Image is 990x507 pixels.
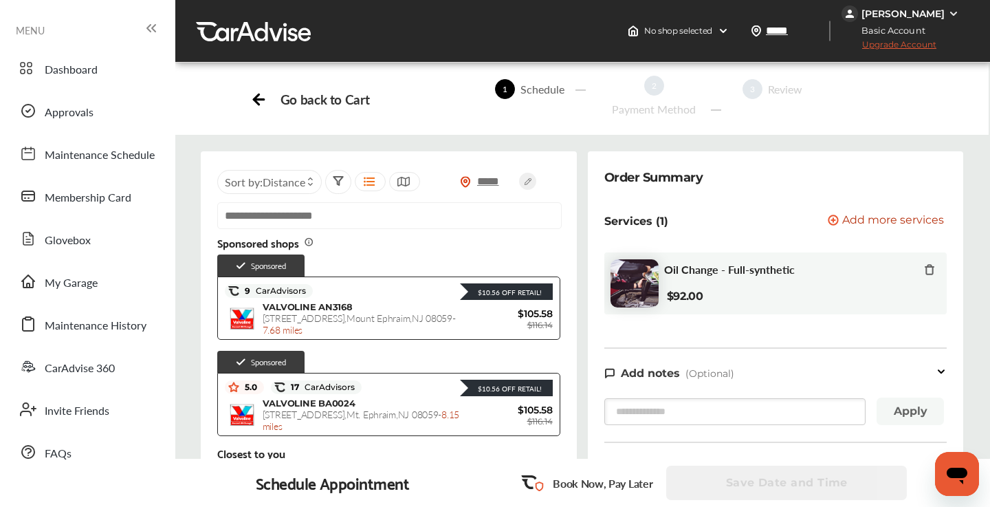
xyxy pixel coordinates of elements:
button: Add more services [828,215,944,228]
div: Closest to you [217,447,560,460]
img: jVpblrzwTbfkPYzPPzSLxeg0AAAAASUVORK5CYII= [841,6,858,22]
span: $105.58 [470,404,553,416]
div: Sponsored [217,351,305,373]
img: logo-valvoline.png [228,305,256,332]
div: Schedule Appointment [256,473,410,493]
div: [PERSON_NAME] [861,8,945,20]
a: Maintenance History [12,306,162,342]
span: Add notes [621,367,680,380]
div: Go back to Cart [280,91,369,107]
iframe: Button to launch messaging window [935,452,979,496]
b: $92.00 [667,290,703,303]
a: CarAdvise 360 [12,349,162,385]
a: Add more services [828,215,947,228]
img: check-icon.521c8815.svg [235,260,247,272]
span: $116.14 [527,416,553,427]
span: Oil Change - Full-synthetic [664,263,795,276]
div: $10.56 Off Retail! [471,384,542,393]
span: (Optional) [685,367,734,380]
span: Add more services [842,215,944,228]
span: Distance [263,174,305,190]
img: check-icon.521c8815.svg [235,356,247,368]
span: MENU [16,25,45,36]
img: header-down-arrow.9dd2ce7d.svg [718,25,729,36]
span: Approvals [45,104,93,122]
span: Upgrade Account [841,39,936,56]
span: [STREET_ADDRESS] , Mount Ephraim , NJ 08059 - [263,311,456,336]
div: Order Summary [604,168,703,187]
a: My Garage [12,263,162,299]
span: 7.68 miles [263,323,302,336]
a: Maintenance Schedule [12,136,162,171]
span: CarAdvise 360 [45,360,115,378]
div: Payment Method [606,101,701,117]
span: 3 [742,79,762,99]
img: WGsFRI8htEPBVLJbROoPRyZpYNWhNONpIPPETTm6eUC0GeLEiAAAAAElFTkSuQmCC [948,8,959,19]
p: Services (1) [604,215,668,228]
a: Dashboard [12,50,162,86]
a: Membership Card [12,178,162,214]
div: Sponsored [217,255,305,277]
span: Basic Account [843,23,936,38]
img: note-icon.db9493fa.svg [604,367,615,379]
img: caradvise_icon.5c74104a.svg [228,285,239,296]
span: [STREET_ADDRESS] , Mt. Ephraim , NJ 08059 - [263,407,459,433]
img: header-home-logo.8d720a4f.svg [628,25,639,36]
a: Glovebox [12,221,162,257]
span: Invite Friends [45,402,109,420]
span: Sort by : [225,174,305,190]
span: Glovebox [45,232,91,250]
span: VALVOLINE AN3168 [263,301,353,312]
div: Review [762,81,808,97]
span: Maintenance Schedule [45,147,155,164]
img: caradvise_icon.5c74104a.svg [274,382,285,393]
p: Book Now, Pay Later [553,475,652,491]
div: Schedule [515,81,570,97]
span: No shop selected [644,25,712,36]
img: oil-change-thumb.jpg [610,259,659,308]
span: Sponsored shops [217,237,314,249]
button: Apply [877,398,944,425]
img: location_vector.a44bc228.svg [751,25,762,36]
div: $10.56 Off Retail! [471,288,542,297]
span: 1 [495,79,515,99]
img: logo-valvoline.png [228,401,256,429]
span: Maintenance History [45,317,146,335]
img: star_icon.59ea9307.svg [228,382,239,393]
span: Dashboard [45,61,98,79]
span: 17 [285,382,355,393]
img: header-divider.bc55588e.svg [829,21,830,41]
span: CarAdvisors [299,382,355,392]
span: 8.15 miles [263,407,459,433]
span: CarAdvisors [250,286,306,296]
a: Approvals [12,93,162,129]
img: location_vector_orange.38f05af8.svg [460,176,471,188]
span: FAQs [45,445,71,463]
a: FAQs [12,434,162,470]
span: VALVOLINE BA0024 [263,398,355,409]
span: My Garage [45,274,98,292]
a: Invite Friends [12,391,162,427]
span: $105.58 [470,308,553,320]
span: 2 [644,76,664,96]
span: $116.14 [527,320,553,330]
span: 5.0 [239,382,257,393]
span: 9 [239,285,306,296]
span: Membership Card [45,189,131,207]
